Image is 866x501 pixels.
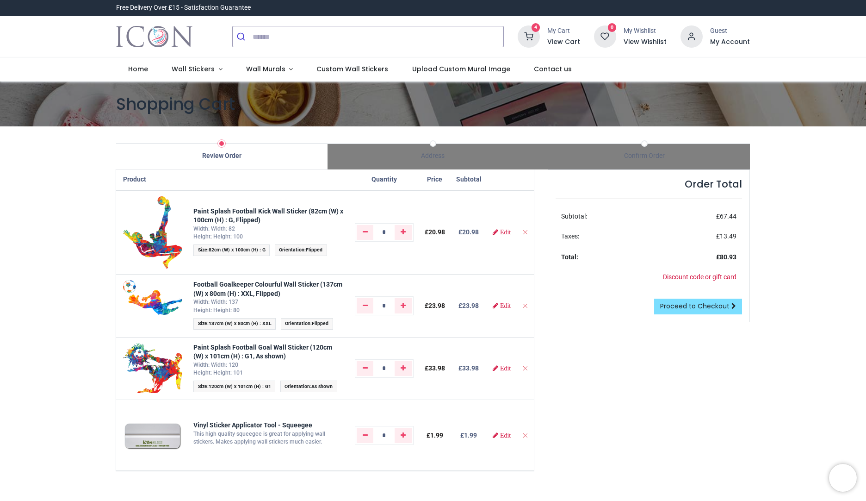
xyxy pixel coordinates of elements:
[193,421,312,429] a: Vinyl Sticker Applicator Tool - Squeegee
[493,365,511,371] a: Edit
[428,228,445,236] span: 20.98
[280,381,337,392] span: :
[193,299,238,305] span: Width: Width: 137
[246,64,285,74] span: Wall Murals
[493,432,511,438] a: Edit
[500,365,511,371] span: Edit
[430,432,443,439] span: 1.99
[460,432,477,439] b: £
[116,169,188,190] th: Product
[556,207,656,227] td: Subtotal:
[285,320,310,326] span: Orientation
[608,23,617,32] sup: 0
[279,247,304,253] span: Orientation
[720,213,736,220] span: 67.44
[532,23,540,32] sup: 4
[172,64,215,74] span: Wall Stickers
[193,207,343,224] a: Paint Splash Football Kick Wall Sticker (82cm (W) x 100cm (H) : G, Flipped)
[198,320,207,326] span: Size
[522,302,528,309] a: Remove from cart
[594,32,616,40] a: 0
[233,26,253,47] button: Submit
[193,244,270,256] span: :
[193,307,240,313] span: Height: Height: 80
[123,343,182,393] img: nvYTmgAAAAZJREFUAwBfUcasCrKvFgAAAABJRU5ErkJggg==
[357,361,374,376] a: Remove one
[209,247,266,253] span: 82cm (W) x 100cm (H) : G
[116,24,192,50] img: Icon Wall Stickers
[357,428,374,443] a: Remove one
[522,364,528,372] a: Remove from cart
[395,298,412,313] a: Add one
[462,302,479,309] span: 23.98
[451,169,487,190] th: Subtotal
[412,64,510,74] span: Upload Custom Mural Image
[160,57,234,81] a: Wall Stickers
[716,232,736,240] span: £
[720,253,736,261] span: 80.93
[547,38,580,47] a: View Cart
[500,432,511,438] span: Edit
[116,93,750,115] h1: Shopping Cart
[193,318,276,330] span: :
[462,364,479,372] span: 33.98
[522,228,528,236] a: Remove from cart
[663,273,736,281] a: Discount code or gift card
[561,253,578,261] strong: Total:
[209,320,272,326] span: 137cm (W) x 80cm (H) : XXL
[193,281,342,297] a: Football Goalkeeper Colourful Wall Sticker (137cm (W) x 80cm (H) : XXL, Flipped)
[395,428,412,443] a: Add one
[547,26,580,36] div: My Cart
[193,362,238,368] span: Width: Width: 120
[500,302,511,309] span: Edit
[500,229,511,235] span: Edit
[493,229,511,235] a: Edit
[716,253,736,261] strong: £
[395,361,412,376] a: Add one
[654,299,742,314] a: Proceed to Checkout
[493,302,511,309] a: Edit
[275,244,327,256] span: :
[123,406,182,465] img: [ALIB_APPLICATOR] Vinyl Sticker Applicator Tool - Squeegee
[193,225,235,232] span: Width: Width: 82
[464,432,477,439] span: 1.99
[116,3,251,13] div: Free Delivery Over £15 - Satisfaction Guarantee
[419,169,451,190] th: Price
[328,151,539,161] div: Address
[285,383,310,389] span: Orientation
[198,383,207,389] span: Size
[624,38,667,47] a: View Wishlist
[193,233,243,240] span: Height: Height: 100
[538,151,750,161] div: Confirm Order
[123,196,182,269] img: 8I7SQfAAAABklEQVQDALFIgi0hTzhVAAAAAElFTkSuQmCC
[458,302,479,309] b: £
[316,64,388,74] span: Custom Wall Stickers
[720,232,736,240] span: 13.49
[518,32,540,40] a: 4
[458,228,479,236] b: £
[425,228,445,236] span: £
[829,464,857,492] iframe: Brevo live chat
[716,213,736,220] span: £
[116,151,328,161] div: Review Order
[281,318,333,330] span: :
[395,225,412,240] a: Add one
[428,302,445,309] span: 23.98
[425,364,445,372] span: £
[710,38,750,47] a: My Account
[556,3,750,13] iframe: Customer reviews powered by Trustpilot
[193,344,332,360] a: Paint Splash Football Goal Wall Sticker (120cm (W) x 101cm (H) : G1, As shown)
[116,24,192,50] a: Logo of Icon Wall Stickers
[427,432,443,439] span: £
[312,320,328,326] span: Flipped
[306,247,322,253] span: Flipped
[522,432,528,439] a: Remove from cart
[462,228,479,236] span: 20.98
